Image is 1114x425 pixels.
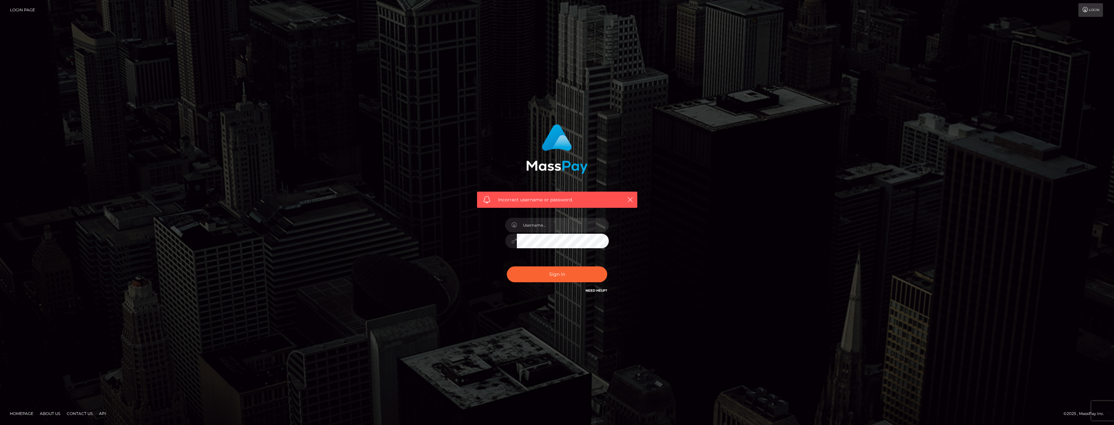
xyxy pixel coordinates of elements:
img: MassPay Login [526,124,588,174]
a: About Us [37,408,63,419]
a: Homepage [7,408,36,419]
a: Login [1078,3,1103,17]
button: Sign in [507,266,607,282]
a: API [97,408,109,419]
span: Incorrect username or password. [498,196,616,203]
a: Need Help? [585,288,607,293]
a: Login Page [10,3,35,17]
a: Contact Us [64,408,95,419]
div: © 2025 , MassPay Inc. [1063,410,1109,417]
input: Username... [517,218,609,232]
